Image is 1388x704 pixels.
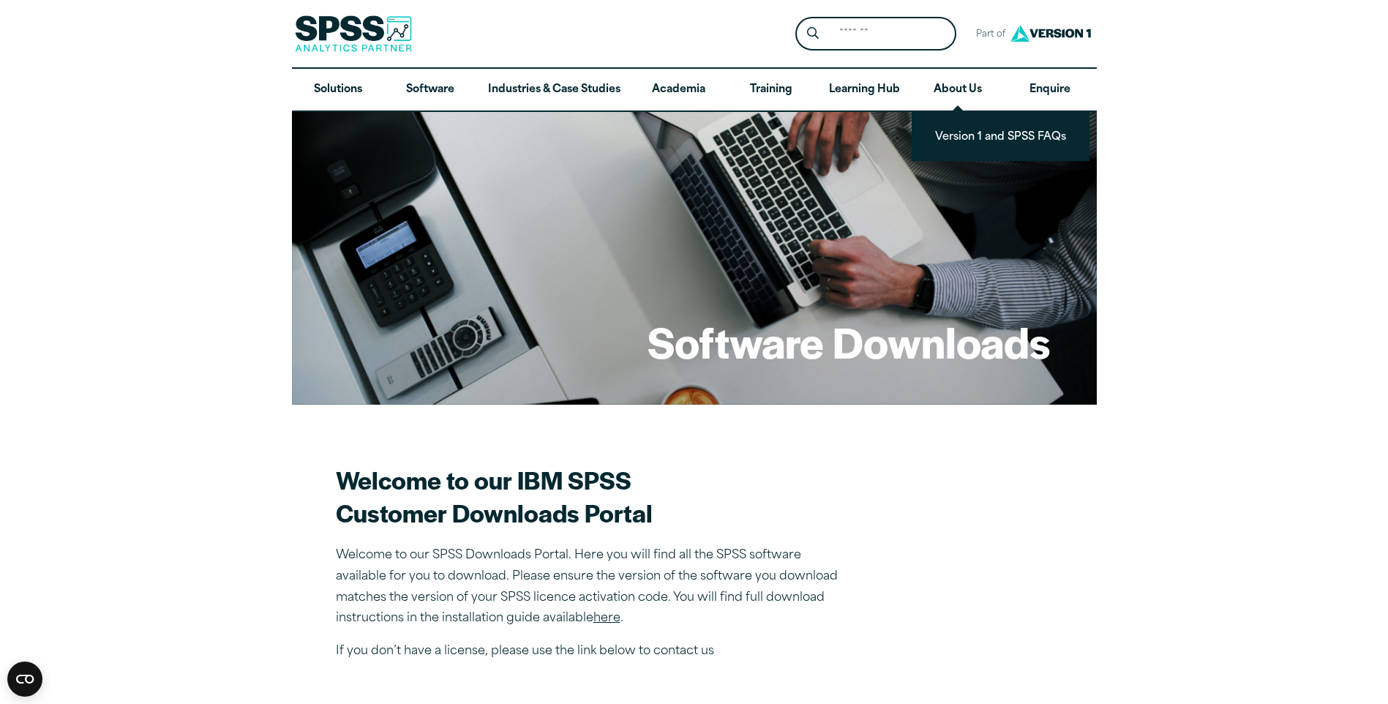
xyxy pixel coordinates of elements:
[795,17,956,51] form: Site Header Search Form
[384,69,476,111] a: Software
[336,641,848,662] p: If you don’t have a license, please use the link below to contact us
[292,69,1097,111] nav: Desktop version of site main menu
[807,27,819,40] svg: Search magnifying glass icon
[968,24,1007,45] span: Part of
[799,20,826,48] button: Search magnifying glass icon
[1007,20,1095,47] img: Version1 Logo
[292,69,384,111] a: Solutions
[923,122,1078,149] a: Version 1 and SPSS FAQs
[593,613,620,624] a: here
[295,15,412,52] img: SPSS Analytics Partner
[817,69,912,111] a: Learning Hub
[648,313,1050,370] h1: Software Downloads
[336,545,848,629] p: Welcome to our SPSS Downloads Portal. Here you will find all the SPSS software available for you ...
[476,69,632,111] a: Industries & Case Studies
[1004,69,1096,111] a: Enquire
[912,69,1004,111] a: About Us
[7,662,42,697] button: Open CMP widget
[724,69,817,111] a: Training
[912,111,1089,161] ul: About Us
[336,463,848,529] h2: Welcome to our IBM SPSS Customer Downloads Portal
[632,69,724,111] a: Academia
